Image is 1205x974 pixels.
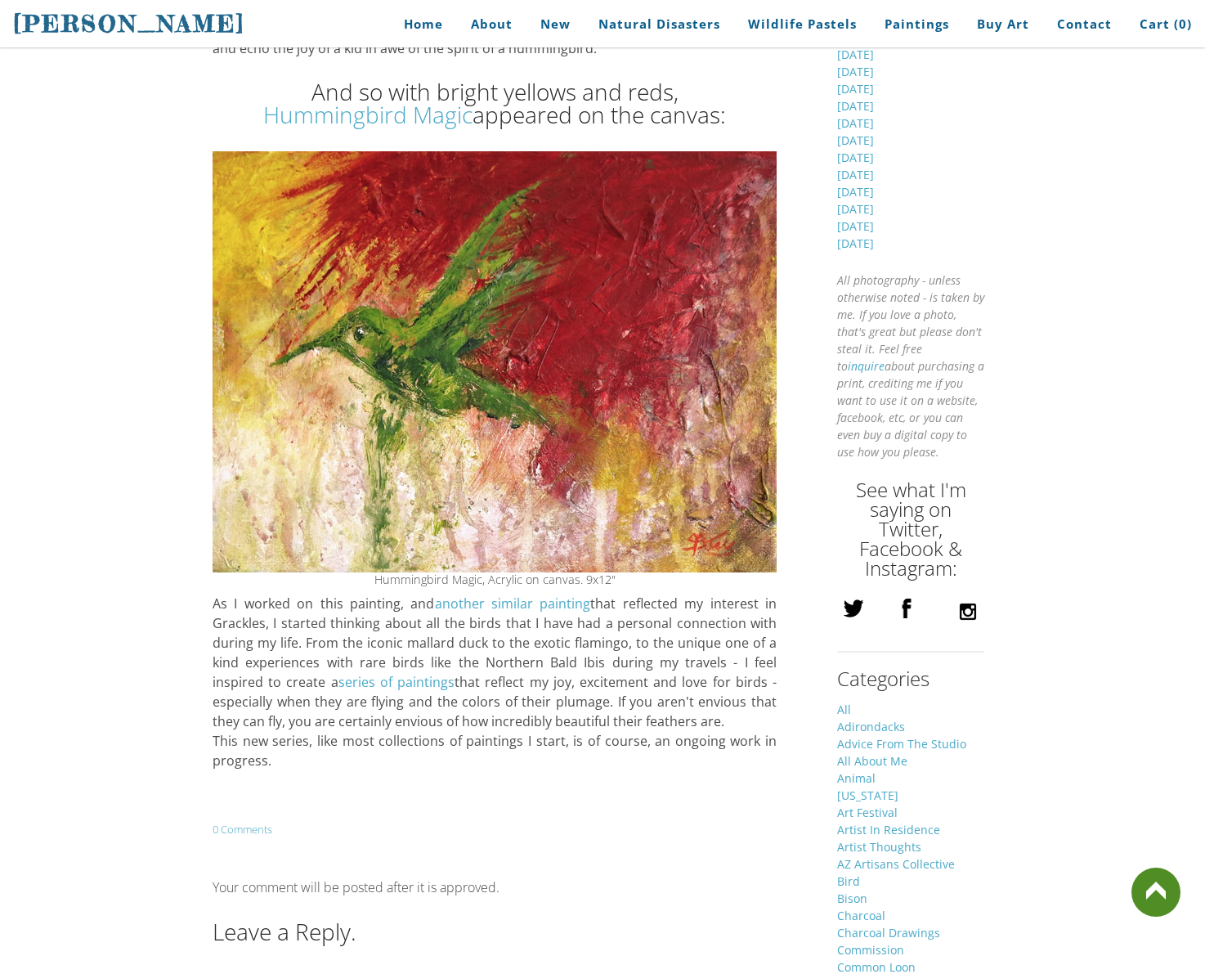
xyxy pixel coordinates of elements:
[338,673,455,691] a: series of paintings
[837,753,907,769] a: All About Me
[213,920,777,943] h2: Leave a Reply.
[837,218,874,234] a: [DATE]
[213,80,777,126] h2: ​And so with bright yellows and reds, appeared on the canvas:
[872,6,961,43] a: Paintings
[379,6,455,43] a: Home
[459,6,525,43] a: About
[837,115,874,131] a: [DATE]
[837,770,876,786] a: Animal
[837,81,874,97] a: [DATE]
[837,184,874,200] a: [DATE]
[213,594,777,770] div: As I worked on this painting, and that reflected my interest in Grackles, I started thinking abou...
[837,805,898,820] a: Art Festival
[837,669,984,697] h2: Categories
[435,595,591,613] a: another similar painting
[1127,6,1192,43] a: Cart (0)
[901,599,921,618] img: facebook
[837,201,874,217] a: [DATE]
[736,6,869,43] a: Wildlife Pastels
[13,8,245,39] a: [PERSON_NAME]
[837,167,874,182] a: [DATE]
[837,47,874,62] a: [DATE]
[313,793,367,810] iframe: X Post Button
[837,64,874,79] a: [DATE]
[213,881,777,894] div: Your comment will be posted after it is approved.
[213,793,286,816] iframe: fb:like Facebook Social Plugin
[837,908,885,923] a: Charcoal
[213,151,777,572] img: Hummingbird Magic
[528,6,583,43] a: New
[213,574,777,586] div: Hummingbird Magic, Acrylic on canvas. 9x12"
[586,6,732,43] a: Natural Disasters
[837,480,984,586] h2: See what I'm saying on Twitter, Facebook & Instagram:
[955,599,981,625] img: instagram
[837,873,860,889] a: Bird
[263,99,473,130] a: Hummingbird Magic
[837,942,904,958] a: Commission
[837,132,874,148] a: [DATE]
[837,702,851,717] a: All
[837,839,921,855] a: Artist Thoughts
[837,788,898,803] a: [US_STATE]
[848,358,885,374] a: inquire
[965,6,1041,43] a: Buy Art
[837,150,874,165] a: [DATE]
[837,719,905,734] a: Adirondacks
[837,856,955,872] a: AZ Artisans Collective
[213,822,272,837] a: 0 Comments
[837,98,874,114] a: [DATE]
[844,599,863,618] img: twitter
[1179,16,1187,32] span: 0
[1045,6,1124,43] a: Contact
[837,272,984,460] em: All photography - unless otherwise noted - is taken by me. If you love a photo, that's great but ...
[837,891,867,906] a: Bison
[13,10,245,38] span: [PERSON_NAME]
[837,736,966,752] a: Advice From The Studio
[837,925,940,940] a: Charcoal Drawings
[837,822,940,837] a: Artist In Residence
[837,236,874,251] a: [DATE]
